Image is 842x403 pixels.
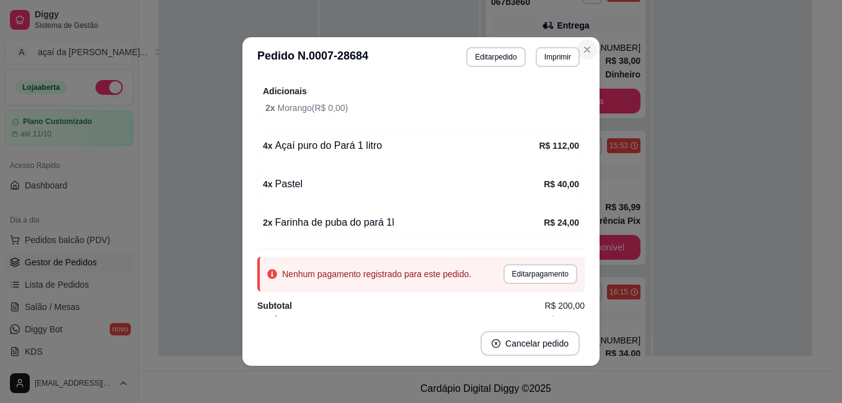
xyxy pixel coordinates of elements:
button: Close [577,40,597,60]
button: Editarpagamento [503,264,577,284]
div: Nenhum pagamento registrado para este pedido. [282,268,471,280]
strong: R$ 40,00 [544,179,579,189]
div: Farinha de puba do pará 1l [263,215,544,230]
h3: Pedido N. 0007-28684 [257,47,368,67]
strong: R$ 112,00 [539,141,579,151]
strong: 4 x [263,179,273,189]
div: Açaí puro do Pará 1 litro [263,138,539,153]
strong: Subtotal [257,301,292,311]
strong: 4 x [263,141,273,151]
span: close-circle [492,339,500,348]
strong: 2 x [265,103,277,113]
span: Morango ( R$ 0,00 ) [265,101,579,115]
div: Pastel [263,177,544,192]
span: R$ 200,00 [544,312,585,326]
button: Editarpedido [466,47,525,67]
strong: R$ 24,00 [544,218,579,228]
strong: Total [257,314,277,324]
span: R$ 200,00 [544,299,585,312]
strong: Adicionais [263,86,307,96]
button: Imprimir [536,47,580,67]
strong: 2 x [263,218,273,228]
button: close-circleCancelar pedido [481,331,580,356]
